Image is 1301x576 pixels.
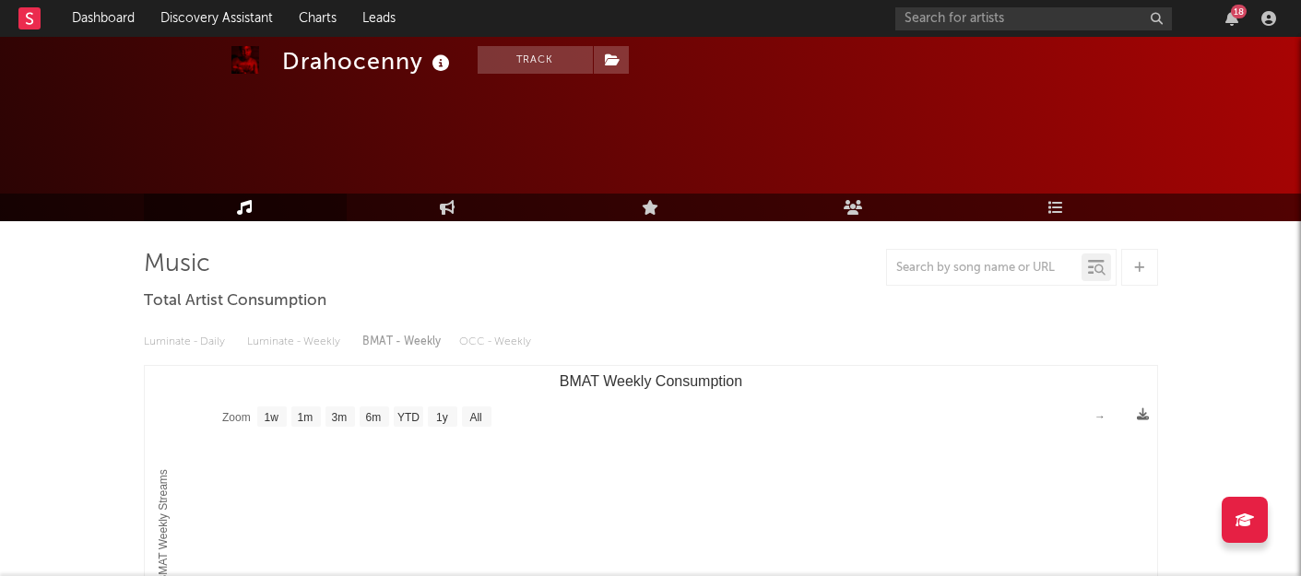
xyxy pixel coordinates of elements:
input: Search by song name or URL [887,261,1082,276]
text: → [1094,410,1106,423]
text: Zoom [222,411,251,424]
text: BMAT Weekly Consumption [559,373,741,389]
text: YTD [396,411,419,424]
div: Drahocenny [282,46,455,76]
text: 1y [436,411,448,424]
text: 6m [365,411,381,424]
text: 3m [331,411,347,424]
text: 1m [297,411,313,424]
text: 1w [264,411,278,424]
text: All [469,411,481,424]
span: Total Artist Consumption [144,290,326,312]
button: 18 [1225,11,1238,26]
input: Search for artists [895,7,1172,30]
button: Track [478,46,593,74]
div: 18 [1231,5,1247,18]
